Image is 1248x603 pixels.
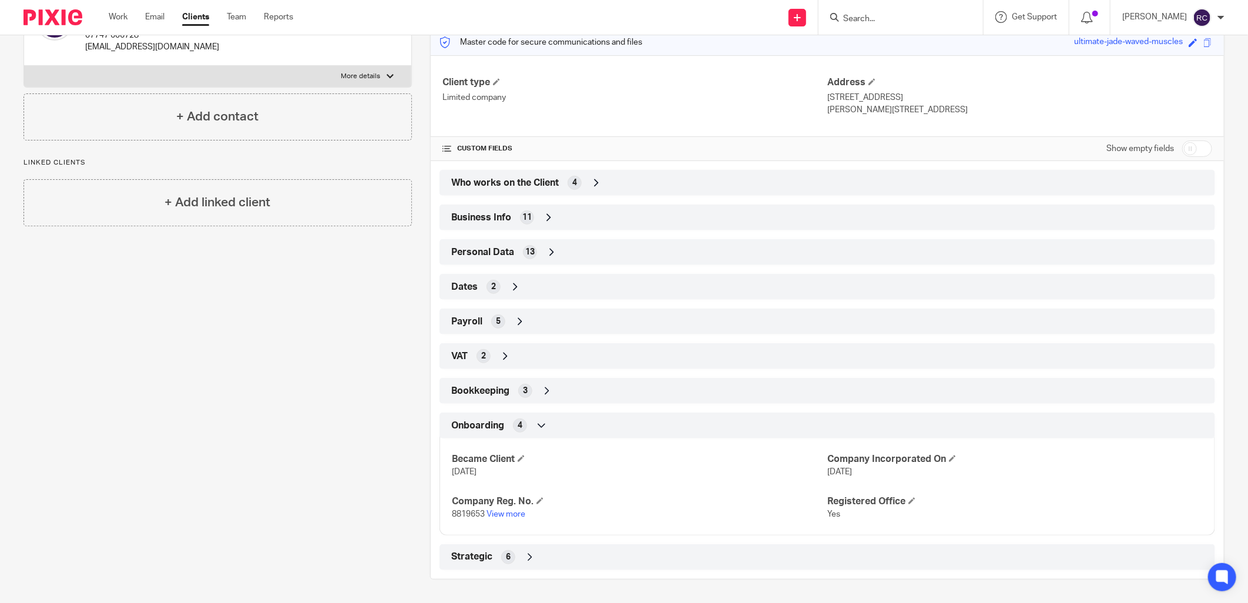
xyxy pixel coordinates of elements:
a: Clients [182,11,209,23]
span: Payroll [451,316,482,328]
a: Email [145,11,165,23]
span: Business Info [451,212,511,224]
p: More details [341,72,381,81]
span: 2 [491,281,496,293]
span: 3 [523,385,528,397]
label: Show empty fields [1106,143,1174,155]
input: Search [842,14,948,25]
h4: Company Reg. No. [452,495,827,508]
h4: Client type [442,76,827,89]
span: Strategic [451,551,492,563]
span: 6 [506,551,511,563]
span: Onboarding [451,420,504,432]
span: [DATE] [827,468,852,476]
span: 4 [572,177,577,189]
span: Dates [451,281,478,293]
span: VAT [451,350,468,363]
span: 4 [518,420,522,431]
span: Who works on the Client [451,177,559,189]
div: ultimate-jade-waved-muscles [1074,36,1183,49]
img: Pixie [24,9,82,25]
a: Team [227,11,246,23]
p: Linked clients [24,158,412,168]
p: [EMAIL_ADDRESS][DOMAIN_NAME] [85,41,219,53]
span: 11 [522,212,532,223]
a: View more [487,510,525,518]
span: 2 [481,350,486,362]
a: Work [109,11,128,23]
img: svg%3E [1193,8,1212,27]
h4: Registered Office [827,495,1203,508]
h4: Became Client [452,453,827,465]
span: [DATE] [452,468,477,476]
h4: Address [827,76,1212,89]
p: [PERSON_NAME][STREET_ADDRESS] [827,104,1212,116]
p: [PERSON_NAME] [1122,11,1187,23]
h4: Company Incorporated On [827,453,1203,465]
h4: CUSTOM FIELDS [442,144,827,153]
p: Master code for secure communications and files [440,36,642,48]
span: Personal Data [451,246,514,259]
h4: + Add linked client [165,193,270,212]
span: Get Support [1012,13,1057,21]
a: Reports [264,11,293,23]
p: Limited company [442,92,827,103]
span: 13 [525,246,535,258]
p: 07747 606728 [85,29,219,41]
p: [STREET_ADDRESS] [827,92,1212,103]
span: Bookkeeping [451,385,509,397]
h4: + Add contact [176,108,259,126]
span: 5 [496,316,501,327]
span: Yes [827,510,840,518]
span: 8819653 [452,510,485,518]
